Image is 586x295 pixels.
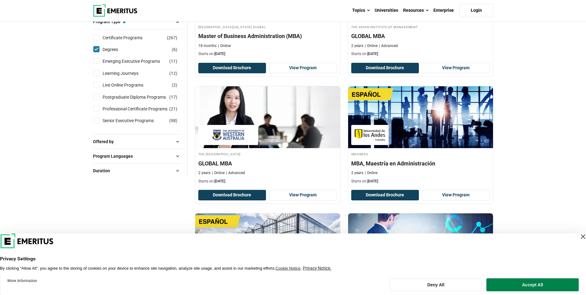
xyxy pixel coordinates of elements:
[367,52,378,56] span: [DATE]
[103,46,130,53] a: Degrees
[226,170,245,176] p: Advanced
[171,95,176,100] span: 17
[198,51,337,57] p: Starts on:
[103,105,180,112] a: Professional Certificate Programs
[167,34,177,41] span: ( )
[171,59,176,64] span: 11
[198,160,337,167] h4: GLOBAL MBA
[93,166,182,175] button: Duration
[198,170,210,176] p: 2 years
[365,170,377,176] p: Online
[351,24,490,29] h4: The Asian Institute of Management
[198,151,337,156] h4: The [GEOGRAPHIC_DATA]
[198,24,337,29] h4: [GEOGRAPHIC_DATA][US_STATE] Global
[422,63,490,73] a: View Program
[348,86,493,187] a: Business Management Course by Uniandes - October 27, 2025 Uniandes Uniandes MBA, Maestría en Admi...
[198,63,266,73] button: Download Brochure
[214,52,225,56] span: [DATE]
[103,58,172,65] a: Emerging Executive Programs
[103,70,151,77] a: Learning Journeys
[367,179,378,183] span: [DATE]
[169,105,177,112] span: ( )
[351,63,419,73] button: Download Brochure
[168,35,176,40] span: 267
[171,71,176,76] span: 12
[212,170,225,176] p: Online
[103,34,155,41] a: Certificate Programs
[269,63,337,73] a: View Program
[171,106,176,111] span: 21
[173,47,176,52] span: 6
[169,70,177,77] span: ( )
[269,190,337,200] a: View Program
[379,43,398,49] p: Advanced
[103,94,178,100] a: Postgraduate Diploma Programs
[195,213,340,275] img: Maestría en Regeneración y Desarrollo Sostenible | Online Business Management Course
[459,4,493,17] a: Login
[348,86,493,148] img: MBA, Maestría en Administración | Online Business Management Course
[365,43,377,49] p: Online
[422,190,490,200] a: View Program
[103,82,156,88] a: Live Online Programs
[173,83,176,88] span: 2
[351,190,419,200] button: Download Brochure
[351,43,363,49] p: 2 years
[198,179,337,184] p: Starts on:
[93,167,115,174] span: Duration
[201,128,255,142] img: The University of Western Australia
[218,43,231,49] p: Online
[93,152,182,161] button: Program Languages
[169,94,177,100] span: ( )
[93,17,182,27] button: Program Type
[351,32,490,40] h4: GLOBAL MBA
[354,128,386,142] img: Uniandes
[351,170,363,176] p: 2 years
[93,137,182,146] button: Offered by
[198,190,266,200] button: Download Brochure
[93,153,138,160] span: Program Languages
[103,117,166,124] a: Senior Executive Programs
[169,117,177,124] span: ( )
[198,43,217,49] p: 18 months
[351,151,490,156] h4: Uniandes
[93,138,119,145] span: Offered by
[172,46,177,53] span: ( )
[198,32,337,40] h4: Master of Business Administration (MBA)
[195,86,340,148] img: GLOBAL MBA | Online Business Management Course
[351,179,490,184] p: Starts on:
[195,86,340,187] a: Business Management Course by The University of Western Australia - September 30, 2025 The Univer...
[169,58,177,65] span: ( )
[93,18,125,25] span: Program Type
[172,82,177,88] span: ( )
[171,118,176,123] span: 98
[214,179,225,183] span: [DATE]
[348,213,493,275] img: Magíster en Ingeniería de Negocios con Tecnologías de Información (MBE): Hacia la Transformación ...
[351,160,490,167] h4: MBA, Maestría en Administración
[351,51,490,57] p: Starts on:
